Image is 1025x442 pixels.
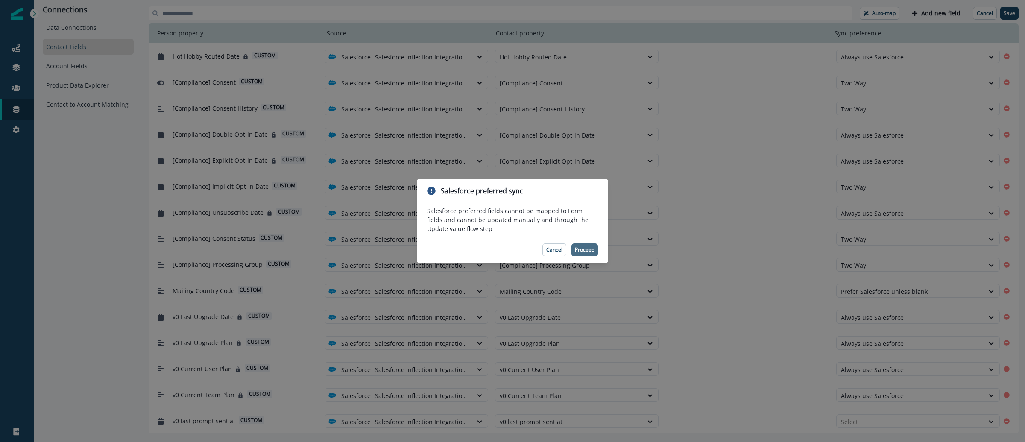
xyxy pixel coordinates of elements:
button: Cancel [542,243,566,256]
p: Proceed [575,247,594,253]
p: Cancel [546,247,562,253]
p: Salesforce preferred sync [441,186,523,196]
p: Salesforce preferred fields cannot be mapped to Form fields and cannot be updated manually and th... [427,206,598,233]
button: Proceed [571,243,598,256]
